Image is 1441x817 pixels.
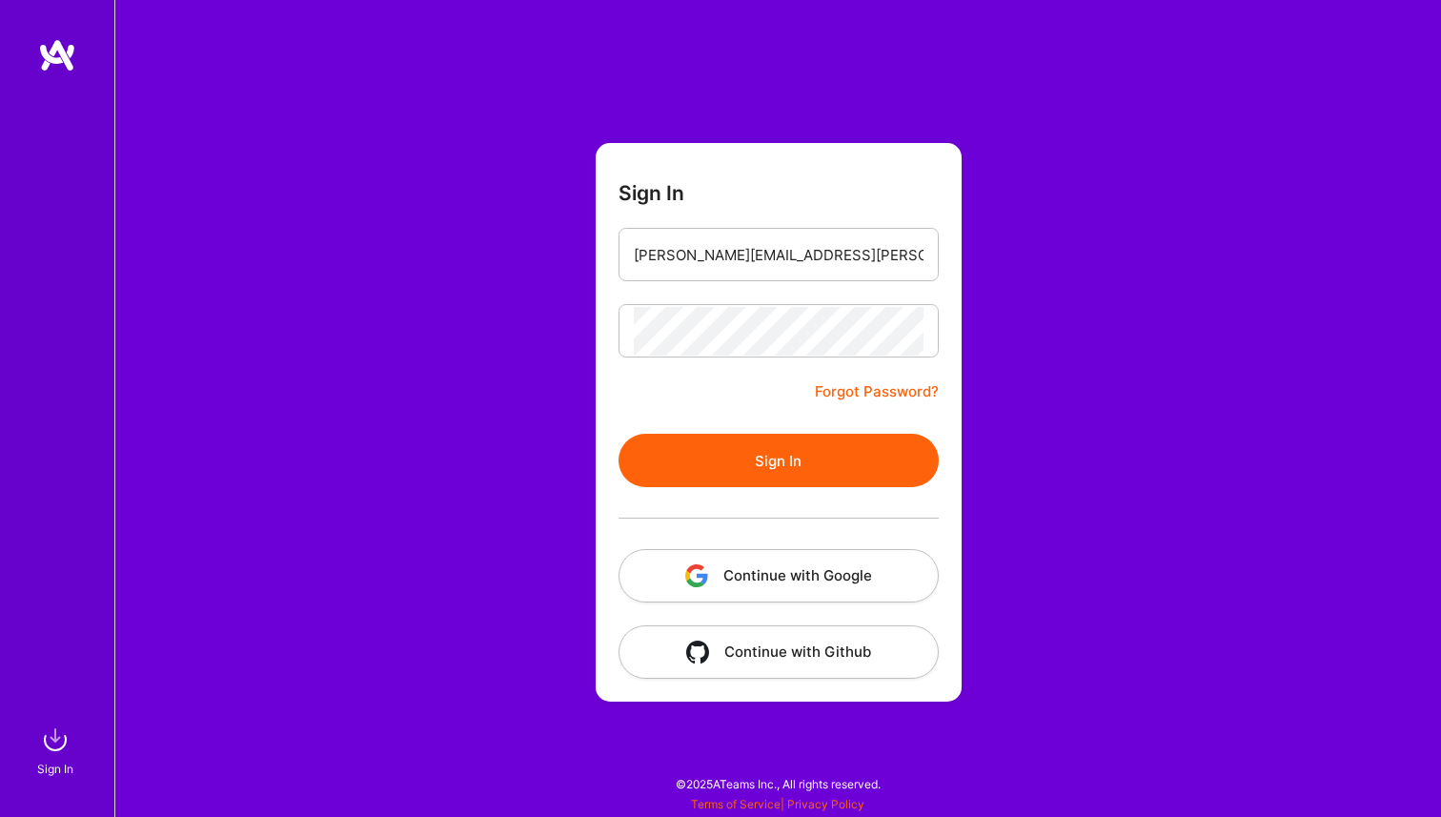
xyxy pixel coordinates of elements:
[691,797,864,811] span: |
[38,38,76,72] img: logo
[37,759,73,779] div: Sign In
[686,641,709,664] img: icon
[619,549,939,603] button: Continue with Google
[40,721,74,779] a: sign inSign In
[619,625,939,679] button: Continue with Github
[815,380,939,403] a: Forgot Password?
[619,181,684,205] h3: Sign In
[114,760,1441,807] div: © 2025 ATeams Inc., All rights reserved.
[787,797,864,811] a: Privacy Policy
[691,797,781,811] a: Terms of Service
[36,721,74,759] img: sign in
[685,564,708,587] img: icon
[634,231,923,279] input: Email...
[619,434,939,487] button: Sign In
